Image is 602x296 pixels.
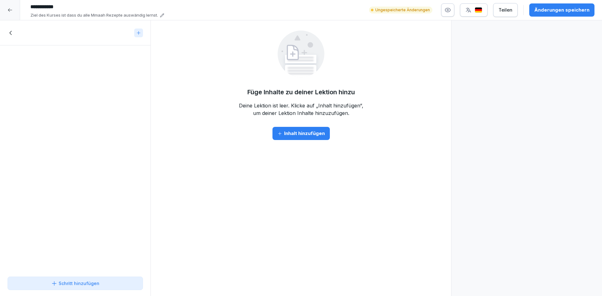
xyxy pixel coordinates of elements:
p: Deine Lektion ist leer. Klicke auf „Inhalt hinzufügen“, um deiner Lektion Inhalte hinzuzufügen. [238,102,364,117]
button: Änderungen speichern [529,3,594,17]
p: Ungespeicherte Änderungen [375,7,430,13]
h5: Füge Inhalte zu deiner Lektion hinzu [247,87,355,97]
button: Schritt hinzufügen [8,277,143,290]
img: de.svg [475,7,482,13]
div: Inhalt hinzufügen [277,130,325,137]
button: Teilen [493,3,518,17]
div: Schritt hinzufügen [51,280,99,287]
div: Teilen [499,7,512,13]
img: empty.svg [277,30,325,77]
div: Änderungen speichern [534,7,589,13]
p: Ziel des Kurses ist dass du alle Mmaah Rezepte auswändig lernst. [30,12,158,18]
button: Inhalt hinzufügen [272,127,330,140]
